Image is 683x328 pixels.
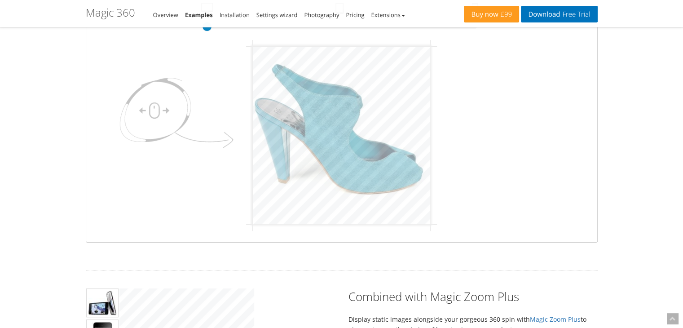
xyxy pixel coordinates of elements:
a: Pricing [346,11,364,19]
a: Overview [153,11,178,19]
a: Installation [220,11,250,19]
a: Photography [304,11,339,19]
span: £99 [498,11,512,18]
a: Buy now£99 [464,6,519,22]
a: Examples [185,11,213,19]
span: Free Trial [560,11,590,18]
a: Magic Zoom Plus [530,315,581,324]
h2: Combined with Magic Zoom Plus [348,288,598,305]
h1: Magic 360 [86,7,135,18]
a: Settings wizard [256,11,298,19]
a: DownloadFree Trial [521,6,597,22]
a: Extensions [371,11,405,19]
